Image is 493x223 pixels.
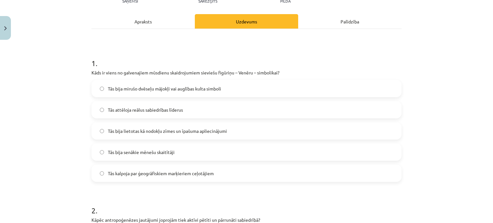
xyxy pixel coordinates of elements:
input: Tās bija lietotas kā nodokļu zīmes un īpašuma apliecinājumi [100,129,104,133]
span: Tās bija mirušo dvēseļu mājokļi vai auglības kulta simboli [108,85,221,92]
input: Tās attēloja reālus sabiedrības līderus [100,108,104,112]
img: icon-close-lesson-0947bae3869378f0d4975bcd49f059093ad1ed9edebbc8119c70593378902aed.svg [4,26,7,30]
span: Tās bija senākie mēnešu skaitītāji [108,149,175,156]
h1: 1 . [91,47,402,67]
span: Tās attēloja reālus sabiedrības līderus [108,107,183,113]
input: Tās kalpoja par ģeogrāfiskiem marķieriem ceļotājiem [100,171,104,176]
h1: 2 . [91,195,402,215]
div: Palīdzība [298,14,402,29]
span: Tās bija lietotas kā nodokļu zīmes un īpašuma apliecinājumi [108,128,227,134]
span: Tās kalpoja par ģeogrāfiskiem marķieriem ceļotājiem [108,170,214,177]
div: Uzdevums [195,14,298,29]
p: Kāds ir viens no galvenajiem mūsdienu skaidrojumiem sieviešu figūriņu – Venēru – simbolikai? [91,69,402,76]
input: Tās bija senākie mēnešu skaitītāji [100,150,104,154]
input: Tās bija mirušo dvēseļu mājokļi vai auglības kulta simboli [100,87,104,91]
div: Apraksts [91,14,195,29]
